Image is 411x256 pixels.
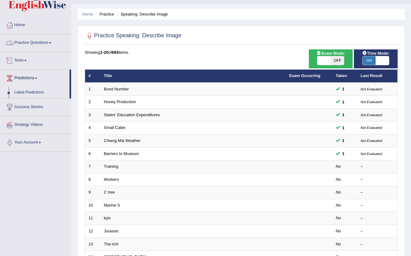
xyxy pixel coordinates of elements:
[104,229,119,233] a: Jurassic
[85,173,101,186] td: 8
[361,126,382,130] small: Not Evaluated
[336,203,341,208] em: No
[336,242,341,246] em: No
[363,56,376,65] span: ON
[336,190,341,194] em: No
[361,164,394,170] div: –
[336,229,341,233] em: No
[0,52,71,67] a: Tests
[104,190,115,194] a: C tree
[361,203,394,208] div: –
[85,83,101,96] td: 1
[82,12,93,16] a: Home
[11,87,70,98] a: Latest Predictions
[336,177,341,182] em: No
[85,121,101,135] td: 4
[85,160,101,173] td: 7
[85,108,101,121] td: 3
[112,50,119,55] b: 683
[0,98,71,114] a: Success Stories
[85,225,101,238] td: 12
[85,186,101,199] td: 9
[0,134,71,149] a: Your Account
[361,228,394,234] div: –
[340,86,347,92] span: You can still take this question
[361,241,394,247] div: –
[309,49,353,68] div: Show exams occurring in exams
[85,147,101,160] td: 6
[361,152,382,156] small: Not Evaluated
[101,70,286,83] th: Title
[85,31,181,40] h2: Practice Speaking: Describe Image
[85,212,101,225] td: 11
[361,190,394,195] div: –
[85,199,101,212] td: 10
[85,70,101,83] th: #
[360,50,392,57] span: Time Mode:
[336,216,341,220] em: No
[314,50,347,57] span: Exam Mode:
[104,138,141,143] a: Chiang Mai Weather
[94,11,114,17] li: Practice
[357,70,398,83] th: Last Result
[104,112,160,117] a: States' Education Expenditures
[340,137,347,144] span: You can still take this question
[0,70,70,85] a: Predictions
[104,99,136,104] a: Honey Production
[361,113,382,117] small: Not Evaluated
[361,139,382,143] small: Not Evaluated
[361,215,394,221] div: –
[104,216,111,220] a: kyiv
[0,116,71,132] a: Strategy Videos
[289,73,320,78] a: Exam Occurring
[104,177,119,182] a: Workers
[104,242,119,246] a: The rich
[361,177,394,183] div: –
[361,87,382,91] small: Not Evaluated
[361,100,382,104] small: Not Evaluated
[104,87,129,91] a: Bond Number
[104,203,120,208] a: Marine S
[104,151,139,156] a: Barriers to Museum
[115,11,168,17] li: Speaking: Describe Image
[85,49,398,55] div: Showing of items.
[104,125,126,130] a: Small Cabin
[336,164,341,169] em: No
[340,150,347,157] span: You can still take this question
[85,96,101,109] td: 2
[0,34,71,50] a: Practice Questions
[100,50,108,55] b: 1-20
[85,238,101,251] td: 13
[85,135,101,148] td: 5
[340,112,347,118] span: You can still take this question
[340,125,347,131] span: You can still take this question
[331,56,344,65] span: OFF
[104,164,118,169] a: Training
[340,99,347,105] span: You can still take this question
[332,70,357,83] th: Taken
[0,16,71,32] a: Home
